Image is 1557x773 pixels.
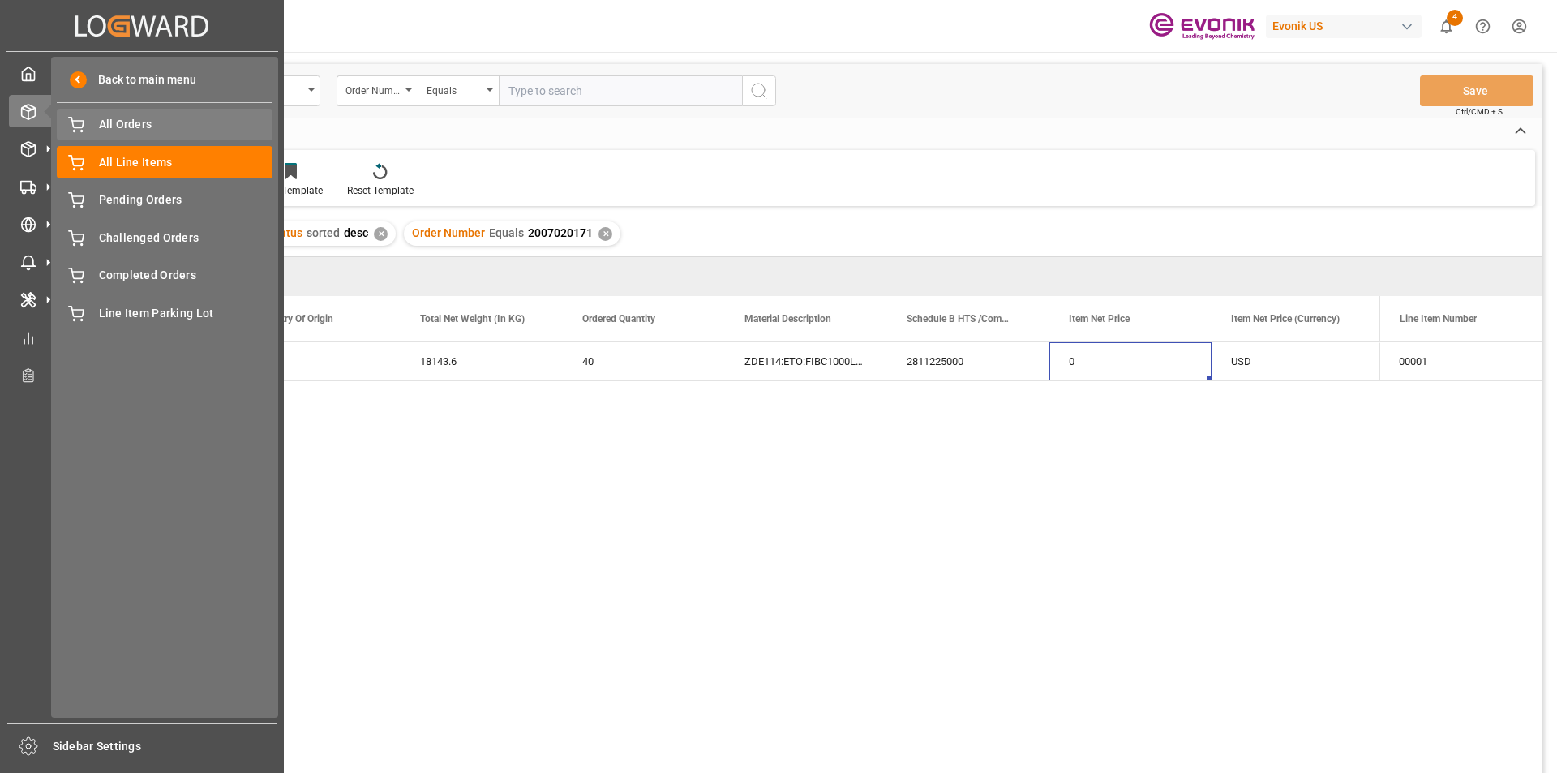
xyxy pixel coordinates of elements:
span: Line Item Parking Lot [99,305,273,322]
a: My Reports [9,321,275,353]
a: Transport Planner [9,359,275,391]
div: Save Template [259,183,323,198]
a: All Line Items [57,146,272,178]
a: Completed Orders [57,260,272,291]
span: Ctrl/CMD + S [1456,105,1503,118]
a: Pending Orders [57,184,272,216]
span: Item Net Price (Currency) [1231,313,1340,324]
span: Ordered Quantity [582,313,655,324]
div: 2811225000 [887,342,1049,380]
button: search button [742,75,776,106]
div: ZDE114:ETO:FIBC1000LB:2000SWP:I2:P:$ [725,342,887,380]
span: Country Of Origin [258,313,333,324]
span: desc [344,226,368,239]
span: Challenged Orders [99,230,273,247]
div: Evonik US [1266,15,1422,38]
div: Order Number [345,79,401,98]
span: All Orders [99,116,273,133]
span: Material Description [744,313,831,324]
button: open menu [337,75,418,106]
span: Completed Orders [99,267,273,284]
button: open menu [418,75,499,106]
div: 40 [563,342,725,380]
span: 2007020171 [528,226,593,239]
span: Equals [489,226,524,239]
span: Sidebar Settings [53,738,277,755]
div: 18143.6 [401,342,563,380]
input: Type to search [499,75,742,106]
div: ✕ [374,227,388,241]
span: Order Number [412,226,485,239]
div: 0 [1049,342,1212,380]
button: Save [1420,75,1533,106]
a: Challenged Orders [57,221,272,253]
span: 4 [1447,10,1463,26]
span: Item Net Price [1069,313,1130,324]
div: Equals [427,79,482,98]
span: All Line Items [99,154,273,171]
a: My Cockpit [9,58,275,89]
a: All Orders [57,109,272,140]
button: show 4 new notifications [1428,8,1465,45]
span: sorted [307,226,340,239]
span: Total Net Weight (In KG) [420,313,525,324]
a: Line Item Parking Lot [57,297,272,329]
div: Reset Template [347,183,414,198]
button: Help Center [1465,8,1501,45]
div: USD [1212,342,1374,380]
div: 00001 [1379,342,1542,380]
img: Evonik-brand-mark-Deep-Purple-RGB.jpeg_1700498283.jpeg [1149,12,1255,41]
div: ✕ [598,227,612,241]
span: Pending Orders [99,191,273,208]
span: Line Item Number [1400,313,1477,324]
span: Back to main menu [87,71,196,88]
span: Schedule B HTS /Commodity Code (HS Code) [907,313,1015,324]
div: Press SPACE to select this row. [1379,342,1542,381]
div: US [238,342,401,380]
button: Evonik US [1266,11,1428,41]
